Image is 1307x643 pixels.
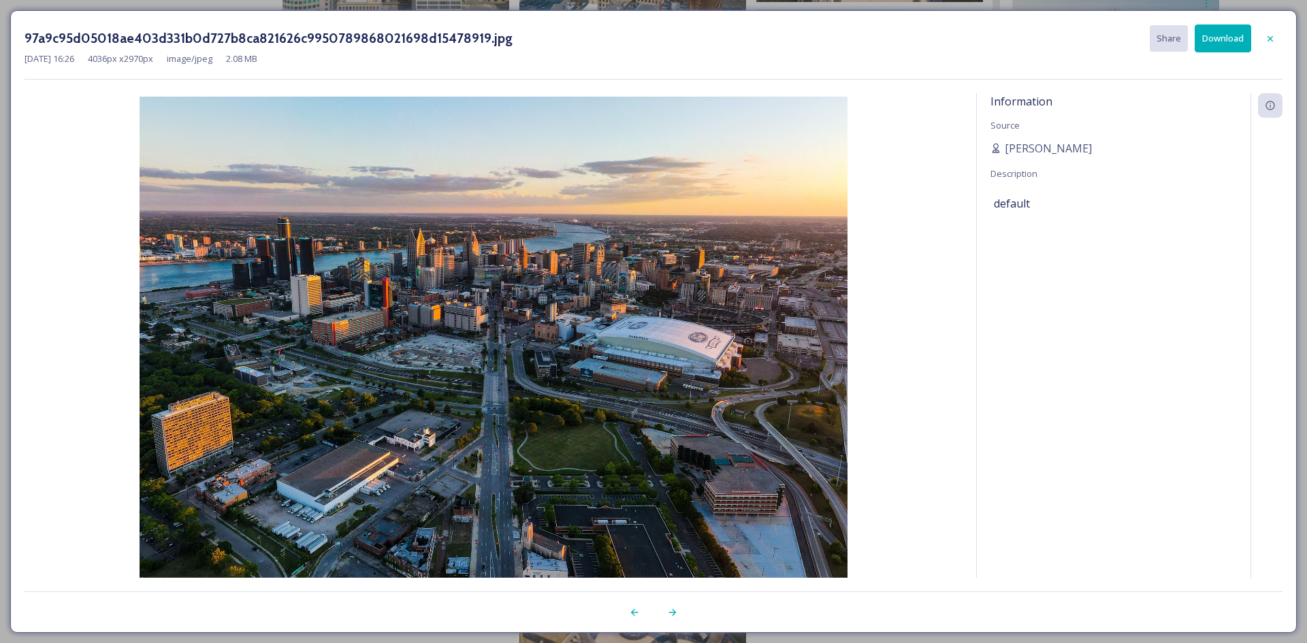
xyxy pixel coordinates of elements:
img: 97a9c95d05018ae403d331b0d727b8ca821626c9950789868021698d15478919.jpg [25,97,963,617]
span: image/jpeg [167,52,212,65]
span: Information [990,94,1052,109]
span: [DATE] 16:26 [25,52,74,65]
span: 2.08 MB [226,52,257,65]
span: Source [990,119,1020,131]
span: [PERSON_NAME] [1005,140,1092,156]
h3: 97a9c95d05018ae403d331b0d727b8ca821626c9950789868021698d15478919.jpg [25,29,513,48]
span: default [994,195,1030,212]
span: 4036 px x 2970 px [88,52,153,65]
span: Description [990,167,1037,180]
button: Share [1150,25,1188,52]
button: Download [1195,24,1251,52]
